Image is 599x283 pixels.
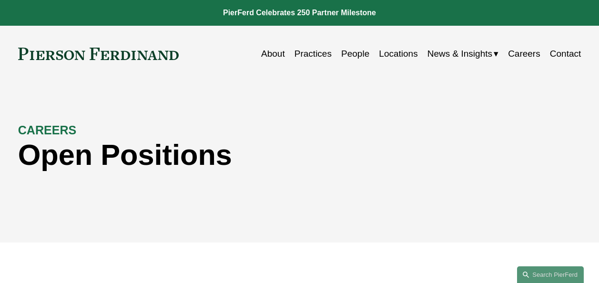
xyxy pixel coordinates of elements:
[18,123,76,137] strong: CAREERS
[341,45,369,63] a: People
[517,266,584,283] a: Search this site
[508,45,540,63] a: Careers
[18,138,440,172] h1: Open Positions
[379,45,417,63] a: Locations
[550,45,581,63] a: Contact
[294,45,332,63] a: Practices
[427,46,492,62] span: News & Insights
[427,45,498,63] a: folder dropdown
[261,45,285,63] a: About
